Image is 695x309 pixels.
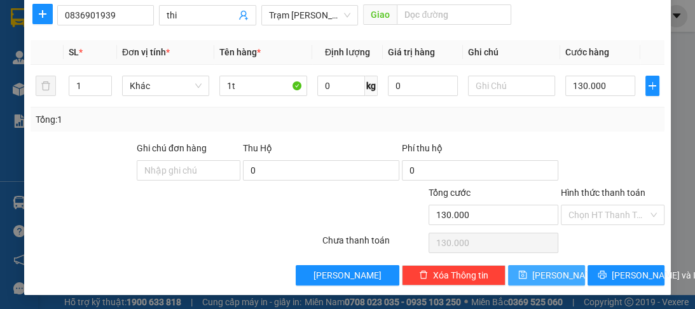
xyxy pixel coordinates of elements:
input: 0 [388,76,458,96]
span: Thu Hộ [243,143,272,153]
span: Tổng cước [429,188,471,198]
button: delete [36,76,56,96]
span: Định lượng [325,47,370,57]
span: delete [419,270,428,280]
span: Khác [130,76,202,95]
span: plus [33,9,52,19]
span: Xóa Thông tin [433,268,488,282]
span: Đơn vị tính [122,47,170,57]
button: save[PERSON_NAME] [508,265,585,285]
span: [PERSON_NAME] [532,268,600,282]
span: printer [598,270,607,280]
th: Ghi chú [463,40,560,65]
span: kg [365,76,378,96]
span: plus [646,81,659,91]
input: Dọc đường [397,4,511,25]
span: SL [69,47,79,57]
input: VD: Bàn, Ghế [219,76,306,96]
div: Chưa thanh toán [321,233,427,256]
input: Ghi Chú [468,76,555,96]
button: plus [32,4,53,24]
span: save [518,270,527,280]
span: Cước hàng [565,47,609,57]
input: Ghi chú đơn hàng [137,160,240,181]
div: Phí thu hộ [402,141,558,160]
button: plus [645,76,659,96]
span: Tên hàng [219,47,261,57]
button: printer[PERSON_NAME] và In [588,265,664,285]
button: deleteXóa Thông tin [402,265,506,285]
span: [PERSON_NAME] [313,268,382,282]
label: Hình thức thanh toán [561,188,645,198]
span: Trạm Đức Hòa [269,6,350,25]
button: [PERSON_NAME] [296,265,399,285]
label: Ghi chú đơn hàng [137,143,207,153]
span: user-add [238,10,249,20]
span: Giao [363,4,397,25]
div: Tổng: 1 [36,113,270,127]
span: Giá trị hàng [388,47,435,57]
